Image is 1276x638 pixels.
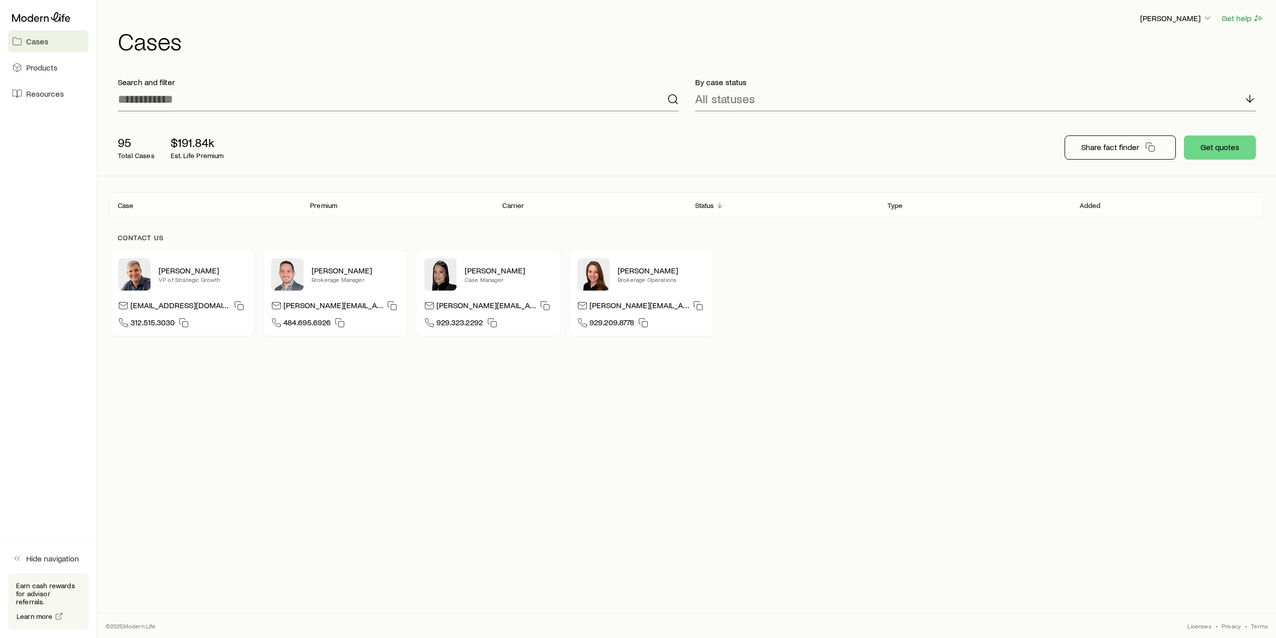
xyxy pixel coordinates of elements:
[695,77,1256,87] p: By case status
[1184,135,1256,160] button: Get quotes
[887,201,903,209] p: Type
[130,300,230,314] p: [EMAIL_ADDRESS][DOMAIN_NAME]
[171,152,224,160] p: Est. Life Premium
[695,92,755,106] p: All statuses
[26,62,57,73] span: Products
[1080,201,1101,209] p: Added
[1221,13,1264,24] button: Get help
[271,258,304,291] img: Brandon Parry
[159,265,246,275] p: [PERSON_NAME]
[589,300,689,314] p: [PERSON_NAME][EMAIL_ADDRESS][DOMAIN_NAME]
[1187,622,1211,630] a: Licenses
[283,317,331,331] span: 484.695.6926
[1065,135,1176,160] button: Share fact finder
[436,317,483,331] span: 929.323.2292
[424,258,457,291] img: Elana Hasten
[1245,622,1247,630] span: •
[502,201,524,209] p: Carrier
[1222,622,1241,630] a: Privacy
[618,265,705,275] p: [PERSON_NAME]
[8,56,89,79] a: Products
[312,275,399,283] p: Brokerage Manager
[310,201,337,209] p: Premium
[1140,13,1213,25] button: [PERSON_NAME]
[1081,142,1139,152] p: Share fact finder
[8,30,89,52] a: Cases
[26,36,48,46] span: Cases
[618,275,705,283] p: Brokerage Operations
[1216,622,1218,630] span: •
[26,553,79,563] span: Hide navigation
[26,89,64,99] span: Resources
[8,547,89,570] button: Hide navigation
[118,258,151,291] img: Bill Ventura
[118,135,155,150] p: 95
[118,201,134,209] p: Case
[1140,13,1213,23] p: [PERSON_NAME]
[589,317,634,331] span: 929.209.8778
[465,275,552,283] p: Case Manager
[171,135,224,150] p: $191.84k
[465,265,552,275] p: [PERSON_NAME]
[118,77,679,87] p: Search and filter
[283,300,383,314] p: [PERSON_NAME][EMAIL_ADDRESS][DOMAIN_NAME]
[110,192,1264,218] div: Client cases
[8,83,89,105] a: Resources
[1251,622,1268,630] a: Terms
[118,234,1256,242] p: Contact us
[312,265,399,275] p: [PERSON_NAME]
[8,574,89,630] div: Earn cash rewards for advisor referrals.Learn more
[436,300,536,314] p: [PERSON_NAME][EMAIL_ADDRESS][DOMAIN_NAME]
[106,622,156,630] p: © 2025 Modern Life
[159,275,246,283] p: VP of Strategic Growth
[16,582,81,606] p: Earn cash rewards for advisor referrals.
[577,258,610,291] img: Ellen Wall
[17,613,53,620] span: Learn more
[118,29,1264,53] h1: Cases
[118,152,155,160] p: Total Cases
[130,317,175,331] span: 312.515.3030
[695,201,714,209] p: Status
